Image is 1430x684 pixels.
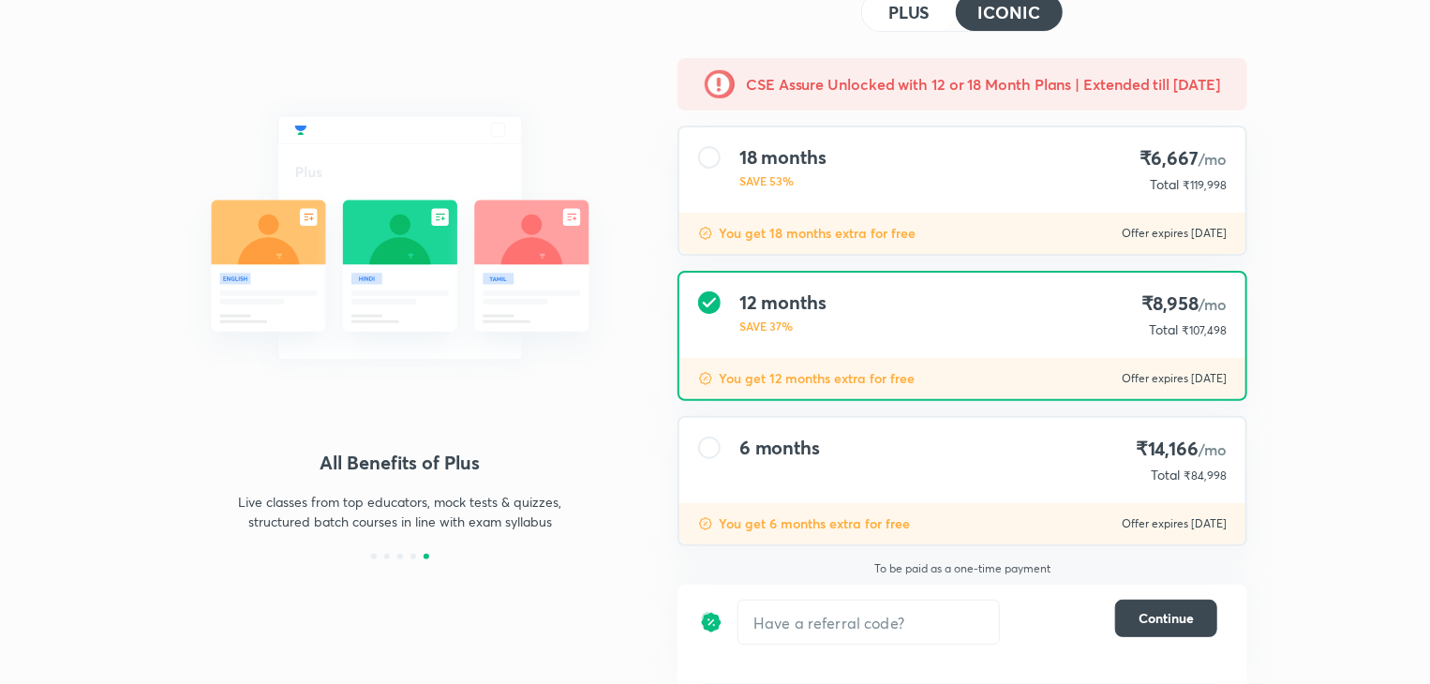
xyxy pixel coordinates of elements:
h4: ICONIC [978,4,1040,21]
input: Have a referral code? [738,601,999,645]
button: Continue [1115,600,1217,637]
img: - [705,69,735,99]
span: ₹107,498 [1182,323,1227,337]
p: Offer expires [DATE] [1122,516,1227,531]
p: Total [1150,175,1179,194]
p: To be paid as a one-time payment [663,561,1262,576]
img: discount [698,516,713,531]
h5: CSE Assure Unlocked with 12 or 18 Month Plans | Extended till [DATE] [746,73,1220,96]
h4: ₹6,667 [1140,146,1227,171]
h4: All Benefits of Plus [183,449,618,477]
p: Total [1151,466,1180,484]
h4: 6 months [739,437,820,459]
span: /mo [1199,439,1227,459]
img: discount [698,226,713,241]
span: ₹119,998 [1183,178,1227,192]
h4: PLUS [888,4,930,21]
h4: 18 months [739,146,827,169]
p: Offer expires [DATE] [1122,226,1227,241]
h4: ₹8,958 [1141,291,1227,317]
p: Offer expires [DATE] [1122,371,1227,386]
p: SAVE 53% [739,172,827,189]
p: Total [1149,320,1178,339]
h4: 12 months [739,291,827,314]
span: /mo [1199,294,1227,314]
img: daily_live_classes_be8fa5af21.svg [183,75,618,401]
p: Live classes from top educators, mock tests & quizzes, structured batch courses in line with exam... [237,492,563,531]
img: discount [700,600,722,645]
p: SAVE 37% [739,318,827,335]
span: Continue [1139,609,1194,628]
span: ₹84,998 [1184,468,1227,483]
p: You get 18 months extra for free [719,224,916,243]
p: You get 12 months extra for free [719,369,915,388]
p: You get 6 months extra for free [719,514,910,533]
span: /mo [1199,149,1227,169]
h4: ₹14,166 [1136,437,1227,462]
img: discount [698,371,713,386]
